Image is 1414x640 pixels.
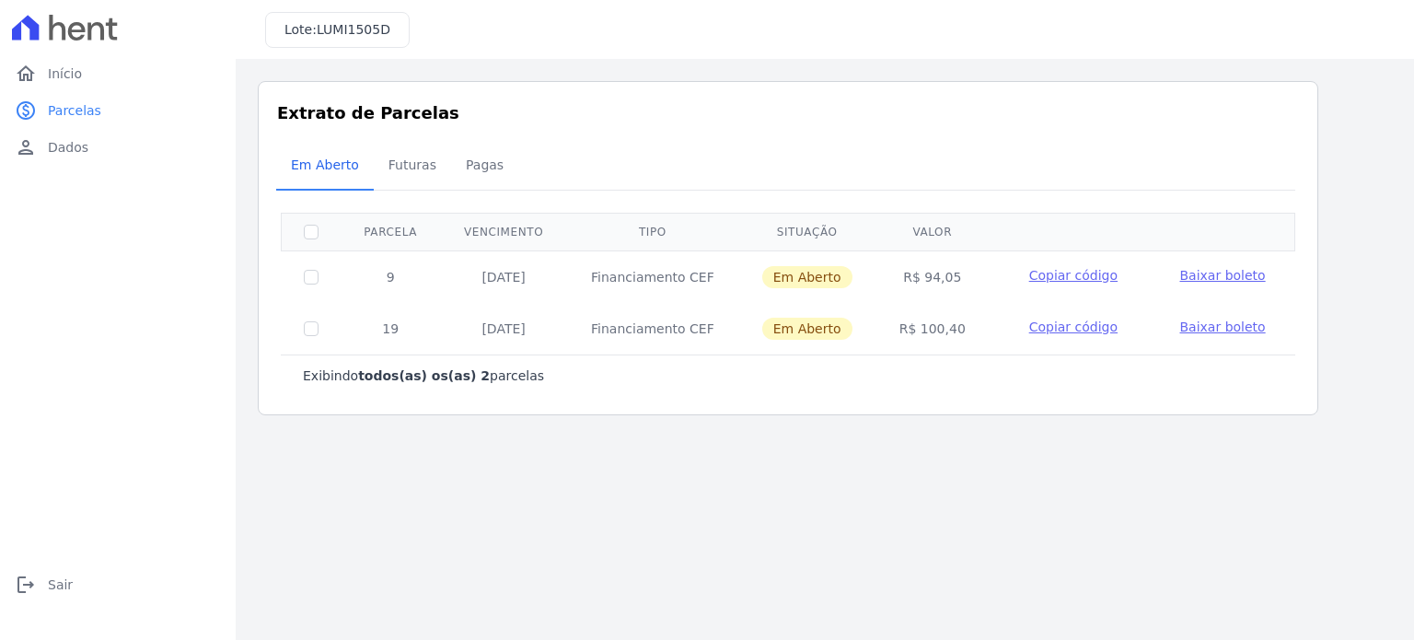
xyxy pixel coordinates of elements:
span: Em Aberto [280,146,370,183]
h3: Extrato de Parcelas [277,100,1299,125]
i: home [15,63,37,85]
span: Em Aberto [762,266,852,288]
td: Financiamento CEF [567,303,738,355]
span: Em Aberto [762,318,852,340]
span: Início [48,64,82,83]
a: Pagas [451,143,518,191]
th: Parcela [341,213,440,250]
span: Parcelas [48,101,101,120]
span: Dados [48,138,88,157]
b: todos(as) os(as) 2 [358,368,490,383]
span: Pagas [455,146,515,183]
a: personDados [7,129,228,166]
td: 19 [341,303,440,355]
th: Valor [875,213,989,250]
a: Em Aberto [276,143,374,191]
a: Baixar boleto [1179,266,1265,285]
button: Copiar código [1011,266,1135,285]
a: Futuras [374,143,451,191]
td: [DATE] [440,250,567,303]
button: Copiar código [1011,318,1135,336]
i: paid [15,99,37,122]
th: Tipo [567,213,738,250]
span: Sair [48,576,73,594]
td: R$ 100,40 [875,303,989,355]
span: Futuras [377,146,447,183]
span: Copiar código [1029,268,1118,283]
a: paidParcelas [7,92,228,129]
a: Baixar boleto [1179,318,1265,336]
i: person [15,136,37,158]
span: Copiar código [1029,320,1118,334]
td: [DATE] [440,303,567,355]
td: Financiamento CEF [567,250,738,303]
span: Baixar boleto [1179,320,1265,334]
h3: Lote: [284,20,390,40]
td: R$ 94,05 [875,250,989,303]
th: Situação [738,213,875,250]
a: logoutSair [7,566,228,603]
p: Exibindo parcelas [303,367,544,385]
span: LUMI1505D [317,22,390,37]
th: Vencimento [440,213,567,250]
span: Baixar boleto [1179,268,1265,283]
i: logout [15,574,37,596]
td: 9 [341,250,440,303]
a: homeInício [7,55,228,92]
